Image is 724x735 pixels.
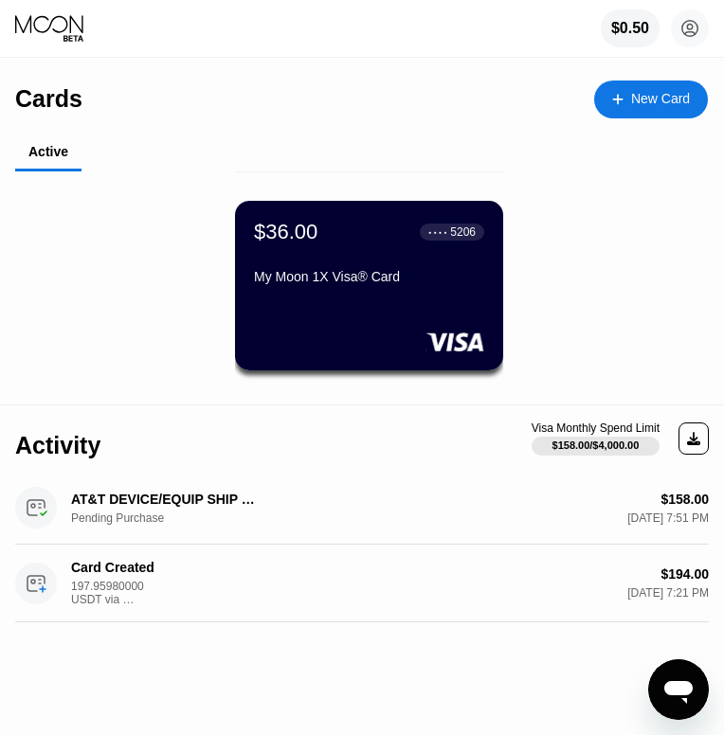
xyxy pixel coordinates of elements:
[428,229,447,235] div: ● ● ● ●
[594,81,708,118] div: New Card
[254,269,484,284] div: My Moon 1X Visa® Card
[71,560,261,575] div: Card Created
[15,432,100,459] div: Activity
[71,492,261,507] div: AT&T DEVICE/EQUIP SHIP DALLAS US
[235,201,503,370] div: $36.00● ● ● ●5206My Moon 1X Visa® Card
[532,421,660,456] div: Visa Monthly Spend Limit$158.00/$4,000.00
[254,220,317,244] div: $36.00
[28,144,68,159] div: Active
[627,586,709,600] div: [DATE] 7:21 PM
[71,580,166,606] div: 197.95980000 USDT via ONCHAIN
[627,511,709,525] div: [DATE] 7:51 PM
[661,566,709,582] div: $194.00
[450,225,476,239] div: 5206
[601,9,660,47] div: $0.50
[71,511,166,525] div: Pending Purchase
[661,492,709,507] div: $158.00
[15,472,709,545] div: AT&T DEVICE/EQUIP SHIP DALLAS USPending Purchase$158.00[DATE] 7:51 PM
[648,659,709,720] iframe: Button to launch messaging window
[15,545,709,622] div: Card Created197.95980000 USDT via ONCHAIN$194.00[DATE] 7:21 PM
[611,20,649,37] div: $0.50
[631,91,690,107] div: New Card
[552,439,640,451] div: $158.00 / $4,000.00
[15,85,82,113] div: Cards
[532,421,660,435] div: Visa Monthly Spend Limit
